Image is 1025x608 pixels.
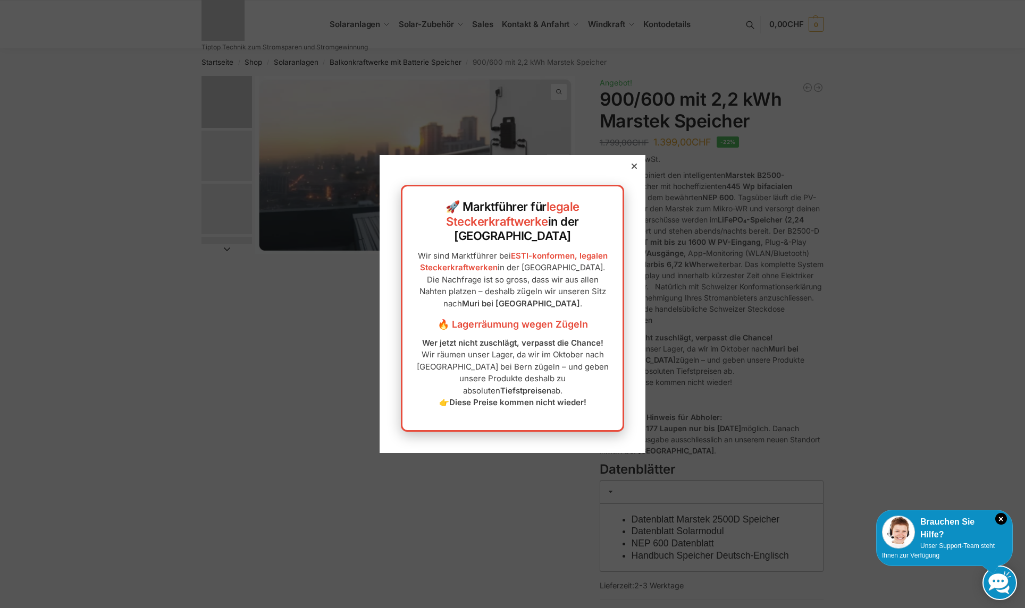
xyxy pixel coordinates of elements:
strong: Muri bei [GEOGRAPHIC_DATA] [462,298,580,309]
p: Wir räumen unser Lager, da wir im Oktober nach [GEOGRAPHIC_DATA] bei Bern zügeln – und geben unse... [413,337,612,409]
div: Brauchen Sie Hilfe? [882,516,1007,541]
span: Unser Support-Team steht Ihnen zur Verfügung [882,542,995,559]
a: ESTI-konformen, legalen Steckerkraftwerken [420,251,608,273]
h2: 🚀 Marktführer für in der [GEOGRAPHIC_DATA] [413,200,612,244]
h3: 🔥 Lagerräumung wegen Zügeln [413,318,612,331]
strong: Wer jetzt nicht zuschlägt, verpasst die Chance! [422,338,603,348]
a: legale Steckerkraftwerke [446,200,579,228]
strong: Diese Preise kommen nicht wieder! [449,397,586,407]
p: Wir sind Marktführer bei in der [GEOGRAPHIC_DATA]. Die Nachfrage ist so gross, dass wir aus allen... [413,250,612,310]
img: Customer service [882,516,915,549]
strong: Tiefstpreisen [500,386,551,396]
i: Schließen [995,513,1007,525]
